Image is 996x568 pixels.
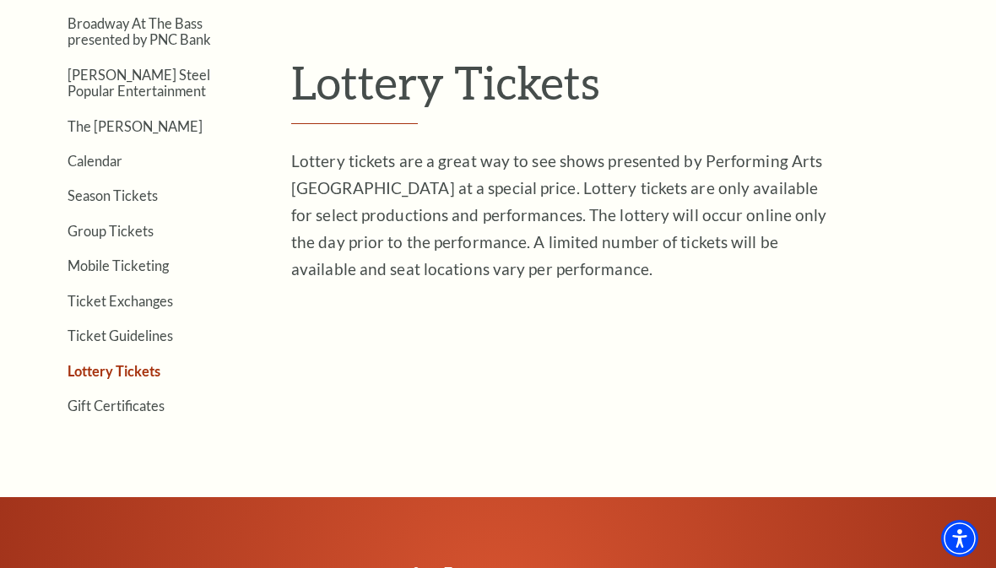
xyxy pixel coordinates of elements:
a: Lottery Tickets [68,363,160,379]
a: Ticket Exchanges [68,293,173,309]
a: Ticket Guidelines [68,327,173,344]
a: Group Tickets [68,223,154,239]
h1: Lottery Tickets [291,55,979,124]
p: Lottery tickets are a great way to see shows presented by Performing Arts [GEOGRAPHIC_DATA] at a ... [291,148,840,283]
a: [PERSON_NAME] Steel Popular Entertainment [68,67,210,99]
a: Mobile Ticketing [68,257,169,273]
a: Broadway At The Bass presented by PNC Bank [68,15,211,47]
div: Accessibility Menu [941,520,978,557]
a: Season Tickets [68,187,158,203]
a: Gift Certificates [68,398,165,414]
a: The [PERSON_NAME] [68,118,203,134]
a: Calendar [68,153,122,169]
